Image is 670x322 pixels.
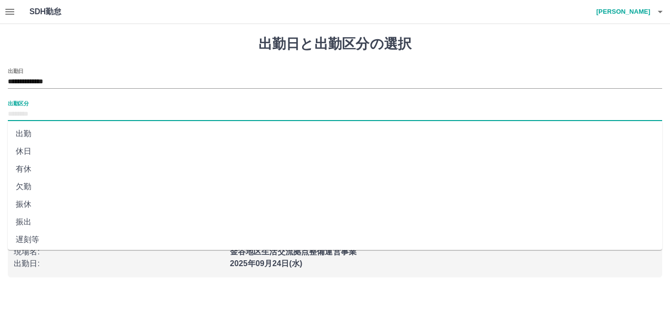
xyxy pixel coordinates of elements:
li: 出勤 [8,125,662,143]
li: 振休 [8,196,662,213]
label: 出勤区分 [8,99,28,107]
li: 有休 [8,160,662,178]
li: 休日 [8,143,662,160]
label: 出勤日 [8,67,24,74]
b: 2025年09月24日(水) [230,259,303,268]
li: 振出 [8,213,662,231]
li: 欠勤 [8,178,662,196]
li: 遅刻等 [8,231,662,248]
li: 休業 [8,248,662,266]
h1: 出勤日と出勤区分の選択 [8,36,662,52]
p: 出勤日 : [14,258,224,270]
